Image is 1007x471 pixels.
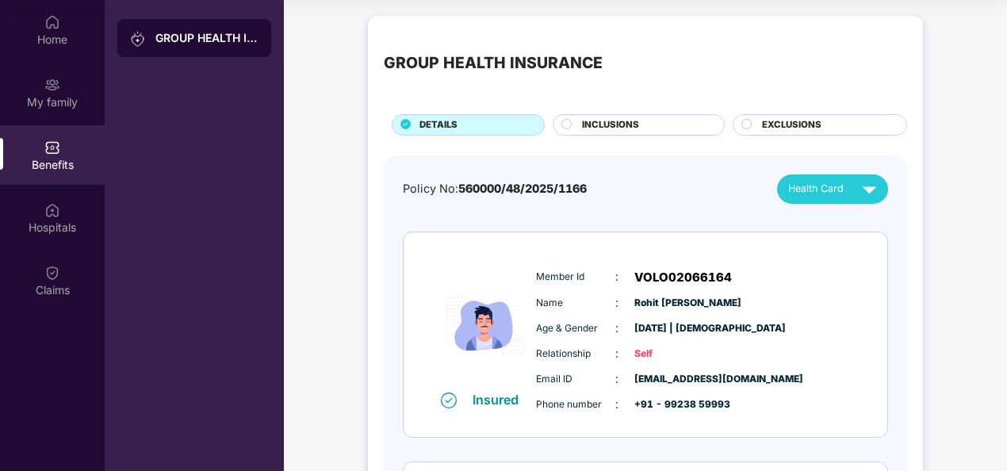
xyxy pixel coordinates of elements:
img: svg+xml;base64,PHN2ZyB3aWR0aD0iMjAiIGhlaWdodD0iMjAiIHZpZXdCb3g9IjAgMCAyMCAyMCIgZmlsbD0ibm9uZSIgeG... [44,77,60,93]
span: DETAILS [419,118,458,132]
span: VOLO02066164 [634,268,732,287]
span: [DATE] | [DEMOGRAPHIC_DATA] [634,321,714,336]
span: Age & Gender [536,321,615,336]
img: svg+xml;base64,PHN2ZyBpZD0iSG9tZSIgeG1sbnM9Imh0dHA6Ly93d3cudzMub3JnLzIwMDAvc3ZnIiB3aWR0aD0iMjAiIG... [44,14,60,30]
div: Policy No: [403,180,587,198]
span: Rohit [PERSON_NAME] [634,296,714,311]
button: Health Card [777,174,888,204]
div: GROUP HEALTH INSURANCE [155,30,258,46]
span: : [615,294,618,312]
span: 560000/48/2025/1166 [458,182,587,195]
span: : [615,345,618,362]
img: svg+xml;base64,PHN2ZyB3aWR0aD0iMjAiIGhlaWdodD0iMjAiIHZpZXdCb3g9IjAgMCAyMCAyMCIgZmlsbD0ibm9uZSIgeG... [130,31,146,47]
img: svg+xml;base64,PHN2ZyBpZD0iQmVuZWZpdHMiIHhtbG5zPSJodHRwOi8vd3d3LnczLm9yZy8yMDAwL3N2ZyIgd2lkdGg9Ij... [44,140,60,155]
img: icon [437,260,532,391]
span: Member Id [536,270,615,285]
span: Email ID [536,372,615,387]
img: svg+xml;base64,PHN2ZyB4bWxucz0iaHR0cDovL3d3dy53My5vcmcvMjAwMC9zdmciIHdpZHRoPSIxNiIgaGVpZ2h0PSIxNi... [441,392,457,408]
img: svg+xml;base64,PHN2ZyBpZD0iSG9zcGl0YWxzIiB4bWxucz0iaHR0cDovL3d3dy53My5vcmcvMjAwMC9zdmciIHdpZHRoPS... [44,202,60,218]
span: Name [536,296,615,311]
span: +91 - 99238 59993 [634,397,714,412]
span: : [615,370,618,388]
span: Relationship [536,347,615,362]
img: svg+xml;base64,PHN2ZyBpZD0iQ2xhaW0iIHhtbG5zPSJodHRwOi8vd3d3LnczLm9yZy8yMDAwL3N2ZyIgd2lkdGg9IjIwIi... [44,265,60,281]
span: [EMAIL_ADDRESS][DOMAIN_NAME] [634,372,714,387]
span: : [615,320,618,337]
span: INCLUSIONS [582,118,639,132]
span: Health Card [788,181,844,197]
img: svg+xml;base64,PHN2ZyB4bWxucz0iaHR0cDovL3d3dy53My5vcmcvMjAwMC9zdmciIHZpZXdCb3g9IjAgMCAyNCAyNCIgd2... [856,175,883,203]
div: GROUP HEALTH INSURANCE [384,51,603,75]
span: Phone number [536,397,615,412]
div: Insured [473,392,528,408]
span: Self [634,347,714,362]
span: : [615,396,618,413]
span: : [615,268,618,285]
span: EXCLUSIONS [762,118,821,132]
